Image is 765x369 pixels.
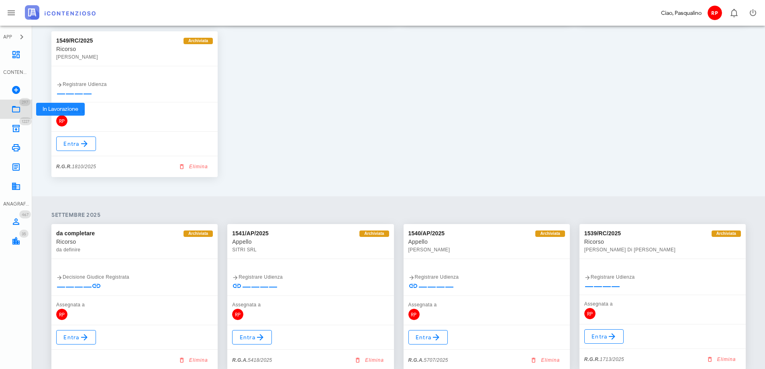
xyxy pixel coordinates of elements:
[3,69,29,76] div: CONTENZIOSO
[19,98,31,106] span: Distintivo
[408,356,448,364] div: 5707/2025
[584,229,621,238] div: 1539/RC/2025
[56,45,213,53] div: Ricorso
[708,356,736,363] span: Elimina
[22,119,29,124] span: 1227
[19,230,29,238] span: Distintivo
[527,355,565,366] button: Elimina
[56,246,213,254] div: da definire
[232,238,389,246] div: Appello
[232,273,389,281] div: Registrare Udienza
[351,355,389,366] button: Elimina
[584,329,624,344] a: Entra
[175,161,213,172] button: Elimina
[232,229,269,238] div: 1541/AP/2025
[22,100,28,105] span: 297
[56,107,213,115] div: Assegnata a
[408,238,565,246] div: Appello
[56,137,96,151] a: Entra
[56,80,213,88] div: Registrare Udienza
[232,330,272,345] a: Entra
[703,354,741,365] button: Elimina
[724,3,743,22] button: Distintivo
[408,330,448,345] a: Entra
[408,246,565,254] div: [PERSON_NAME]
[51,211,746,219] h4: settembre 2025
[584,273,741,281] div: Registrare Udienza
[25,5,96,20] img: logo-text-2x.png
[232,309,243,320] span: RP
[63,332,89,342] span: Entra
[232,301,389,309] div: Assegnata a
[19,210,31,218] span: Distintivo
[584,300,741,308] div: Assegnata a
[705,3,724,22] button: RP
[708,6,722,20] span: RP
[584,246,741,254] div: [PERSON_NAME] Di [PERSON_NAME]
[408,357,424,363] strong: R.G.A.
[3,200,29,208] div: ANAGRAFICA
[408,309,420,320] span: RP
[56,164,72,169] strong: R.G.R.
[56,330,96,345] a: Entra
[408,301,565,309] div: Assegnata a
[188,38,208,44] span: Archiviata
[364,230,384,237] span: Archiviata
[180,357,208,364] span: Elimina
[22,212,29,217] span: 467
[56,238,213,246] div: Ricorso
[56,36,93,45] div: 1549/RC/2025
[180,163,208,170] span: Elimina
[56,309,67,320] span: RP
[232,357,248,363] strong: R.G.A.
[22,231,26,236] span: 35
[232,356,272,364] div: 5418/2025
[56,229,95,238] div: da completare
[63,139,89,149] span: Entra
[591,332,617,341] span: Entra
[584,238,741,246] div: Ricorso
[232,246,389,254] div: SITRI SRL
[188,230,208,237] span: Archiviata
[56,53,213,61] div: [PERSON_NAME]
[56,301,213,309] div: Assegnata a
[239,332,265,342] span: Entra
[56,163,96,171] div: 1810/2025
[584,357,600,362] strong: R.G.R.
[532,357,560,364] span: Elimina
[584,308,596,319] span: RP
[19,117,32,125] span: Distintivo
[356,357,384,364] span: Elimina
[415,332,441,342] span: Entra
[175,355,213,366] button: Elimina
[408,273,565,281] div: Registrare Udienza
[408,229,445,238] div: 1540/AP/2025
[540,230,560,237] span: Archiviata
[716,230,736,237] span: Archiviata
[584,355,624,363] div: 1713/2025
[56,273,213,281] div: Decisione Giudice Registrata
[661,9,702,17] div: Ciao, Pasqualino
[56,115,67,126] span: RP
